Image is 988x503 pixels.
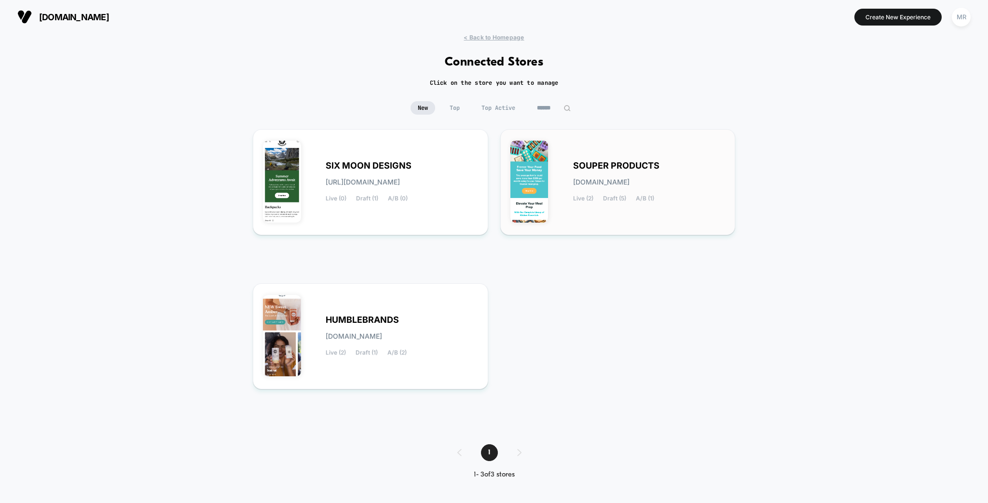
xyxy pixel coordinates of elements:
[510,141,549,223] img: SOUPER_PRODUCTS
[952,8,971,26] div: MR
[39,12,109,22] span: [DOMAIN_NAME]
[388,195,408,202] span: A/B (0)
[573,179,630,185] span: [DOMAIN_NAME]
[481,444,498,461] span: 1
[573,195,593,202] span: Live (2)
[949,7,974,27] button: MR
[326,317,399,323] span: HUMBLEBRANDS
[326,333,382,340] span: [DOMAIN_NAME]
[326,195,346,202] span: Live (0)
[448,471,541,479] div: 1 - 3 of 3 stores
[17,10,32,24] img: Visually logo
[326,179,400,185] span: [URL][DOMAIN_NAME]
[464,34,524,41] span: < Back to Homepage
[387,349,407,356] span: A/B (2)
[14,9,112,25] button: [DOMAIN_NAME]
[263,141,301,223] img: SIX_MOON_DESIGNS
[573,162,659,169] span: SOUPER PRODUCTS
[636,195,654,202] span: A/B (1)
[326,162,412,169] span: SIX MOON DESIGNS
[563,105,571,112] img: edit
[603,195,626,202] span: Draft (5)
[445,55,544,69] h1: Connected Stores
[356,349,378,356] span: Draft (1)
[411,101,435,115] span: New
[326,349,346,356] span: Live (2)
[854,9,942,26] button: Create New Experience
[430,79,559,87] h2: Click on the store you want to manage
[356,195,378,202] span: Draft (1)
[263,295,301,377] img: HUMBLEBRANDS
[474,101,522,115] span: Top Active
[442,101,467,115] span: Top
